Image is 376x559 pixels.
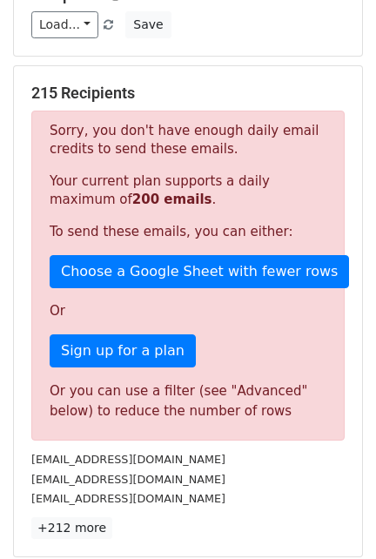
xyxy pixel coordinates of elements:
h5: 215 Recipients [31,84,345,103]
a: Load... [31,11,98,38]
small: [EMAIL_ADDRESS][DOMAIN_NAME] [31,473,225,486]
a: Choose a Google Sheet with fewer rows [50,255,349,288]
iframe: Chat Widget [289,475,376,559]
strong: 200 emails [132,192,212,207]
p: To send these emails, you can either: [50,223,326,241]
small: [EMAIL_ADDRESS][DOMAIN_NAME] [31,492,225,505]
div: 聊天小工具 [289,475,376,559]
button: Save [125,11,171,38]
a: Sign up for a plan [50,334,196,367]
a: +212 more [31,517,112,539]
p: Or [50,302,326,320]
p: Sorry, you don't have enough daily email credits to send these emails. [50,122,326,158]
p: Your current plan supports a daily maximum of . [50,172,326,209]
small: [EMAIL_ADDRESS][DOMAIN_NAME] [31,453,225,466]
div: Or you can use a filter (see "Advanced" below) to reduce the number of rows [50,381,326,421]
